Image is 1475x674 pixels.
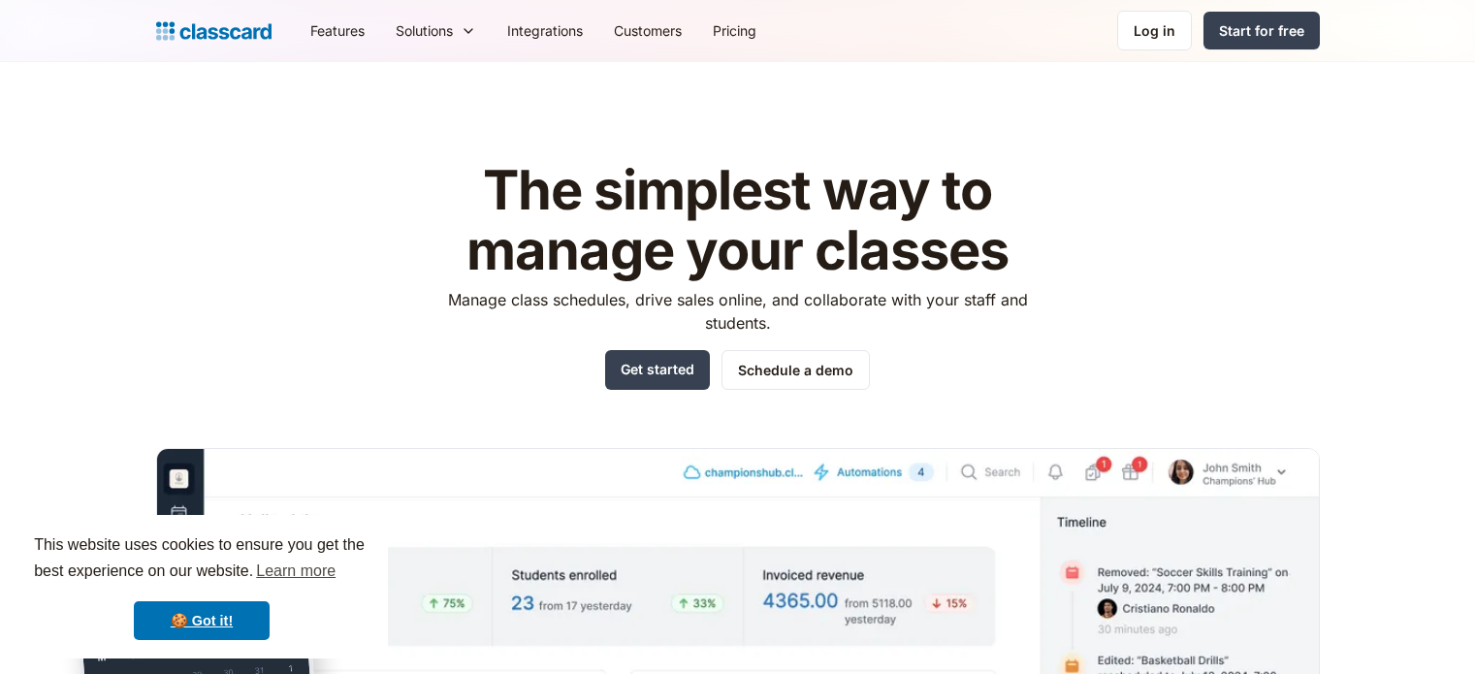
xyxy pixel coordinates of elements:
[492,9,598,52] a: Integrations
[295,9,380,52] a: Features
[396,20,453,41] div: Solutions
[430,288,1045,335] p: Manage class schedules, drive sales online, and collaborate with your staff and students.
[16,515,388,658] div: cookieconsent
[1117,11,1192,50] a: Log in
[34,533,369,586] span: This website uses cookies to ensure you get the best experience on our website.
[380,9,492,52] div: Solutions
[134,601,270,640] a: dismiss cookie message
[1203,12,1320,49] a: Start for free
[721,350,870,390] a: Schedule a demo
[697,9,772,52] a: Pricing
[430,161,1045,280] h1: The simplest way to manage your classes
[1134,20,1175,41] div: Log in
[605,350,710,390] a: Get started
[598,9,697,52] a: Customers
[156,17,272,45] a: home
[1219,20,1304,41] div: Start for free
[253,557,338,586] a: learn more about cookies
